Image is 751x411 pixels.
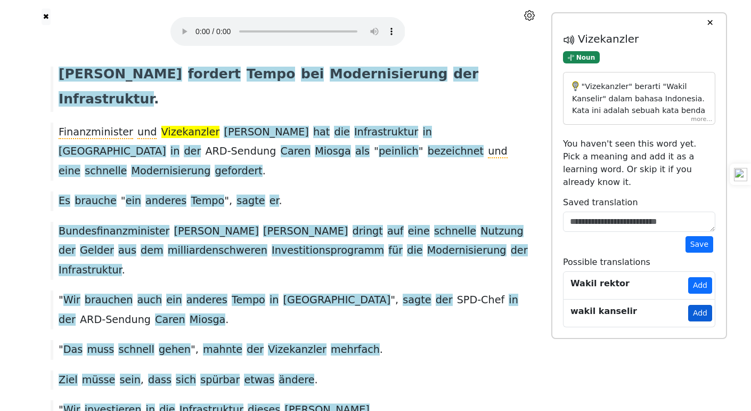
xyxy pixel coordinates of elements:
[685,236,713,253] button: Save
[215,165,262,178] span: gefordert
[121,195,126,208] span: "
[87,343,114,357] span: muss
[200,374,240,387] span: spürbar
[563,257,715,267] h6: Possible translations
[428,145,484,158] span: bezeichnet
[434,225,476,238] span: schnelle
[59,195,70,208] span: Es
[407,244,422,257] span: die
[85,294,133,307] span: brauchen
[59,294,63,307] span: "
[166,294,182,307] span: ein
[148,374,172,387] span: dass
[137,294,162,307] span: auch
[168,244,267,257] span: milliardenschweren
[137,126,157,139] span: und
[353,225,383,238] span: dringt
[563,51,600,63] span: Noun
[270,294,279,307] span: in
[572,81,579,91] img: ai-brain-3.49b4ec7e03f3752d44d9.png
[63,343,83,357] span: Das
[191,343,199,357] span: ",
[570,277,630,290] div: Wakil rektor
[488,145,508,158] span: und
[225,313,228,327] span: .
[270,195,279,208] span: er
[563,197,715,207] h6: Saved translation
[155,313,185,327] span: Caren
[59,225,169,238] span: Bundesfinanzminister
[59,165,80,178] span: eine
[186,294,227,307] span: anderes
[330,66,447,83] span: Modernisierung
[154,91,159,108] span: .
[408,225,430,238] span: eine
[380,343,383,357] span: .
[355,145,370,158] span: als
[59,244,76,257] span: der
[427,244,507,257] span: Modernisierung
[509,294,518,307] span: in
[379,145,419,158] span: peinlich
[247,343,264,357] span: der
[122,264,125,277] span: .
[224,195,232,208] span: ",
[131,165,210,178] span: Modernisierung
[59,313,76,327] span: der
[281,145,311,158] span: Caren
[141,244,164,257] span: dem
[268,343,326,357] span: Vizekanzler
[279,195,282,208] span: .
[126,195,141,208] span: ein
[42,9,51,25] button: ✖
[334,126,349,139] span: die
[263,165,266,178] span: .
[176,374,196,387] span: sich
[453,66,478,83] span: der
[301,66,324,83] span: bei
[313,126,330,139] span: hat
[82,374,116,387] span: müsse
[236,195,265,208] span: sagte
[688,305,712,321] button: Add
[570,305,637,318] div: wakil kanselir
[314,374,317,387] span: .
[59,91,154,108] span: Infrastruktur
[272,244,384,257] span: Investitionsprogramm
[700,13,720,33] button: ✕
[59,374,78,387] span: Ziel
[203,343,242,357] span: mahnte
[63,294,80,307] span: Wir
[80,244,114,257] span: Gelder
[85,165,127,178] span: schnelle
[354,126,418,139] span: Infrastruktur
[263,225,348,238] span: [PERSON_NAME]
[224,126,308,139] span: [PERSON_NAME]
[161,126,220,139] span: Vizekanzler
[423,126,432,139] span: in
[59,264,122,277] span: Infrastruktur
[387,225,404,238] span: auf
[315,145,351,158] span: Miosga
[457,294,505,307] span: SPD-Chef
[419,145,423,158] span: "
[232,294,265,307] span: Tempo
[688,277,712,294] button: Add
[59,66,182,83] span: [PERSON_NAME]
[205,145,276,158] span: ARD-Sendung
[247,66,296,83] span: Tempo
[563,33,715,46] h5: Vizekanzler
[159,343,191,357] span: gehen
[80,313,151,327] span: ARD-Sendung
[390,294,398,307] span: ",
[59,126,133,139] span: Finanzminister
[279,374,314,387] span: ändere
[191,195,224,208] span: Tempo
[511,244,528,257] span: der
[572,81,706,220] p: "Vizekanzler" berarti "Wakil Kanselir" dalam bahasa Indonesia. Kata ini adalah sebuah kata benda ...
[118,343,154,357] span: schnell
[174,225,259,238] span: [PERSON_NAME]
[184,145,201,158] span: der
[145,195,186,208] span: anderes
[59,343,63,357] span: "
